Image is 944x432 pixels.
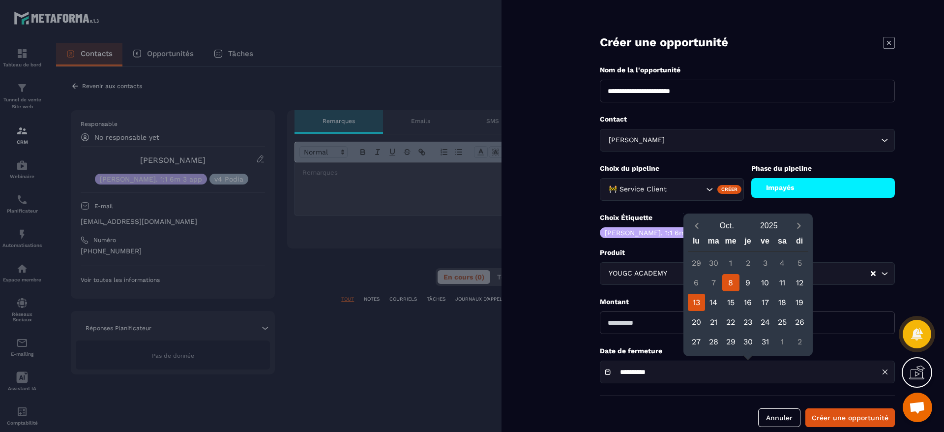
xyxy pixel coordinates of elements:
[705,274,722,291] div: 7
[774,333,791,350] div: 1
[791,234,808,251] div: di
[706,217,748,234] button: Open months overlay
[705,313,722,331] div: 21
[739,254,757,272] div: 2
[722,274,739,291] div: 8
[791,254,808,272] div: 5
[688,333,705,350] div: 27
[903,393,932,422] div: Ouvrir le chat
[600,65,895,75] p: Nom de la l'opportunité
[757,313,774,331] div: 24
[722,234,739,251] div: me
[748,217,790,234] button: Open years overlay
[688,294,705,311] div: 13
[600,297,895,307] p: Montant
[758,408,800,427] button: Annuler
[722,313,739,331] div: 22
[600,34,728,51] p: Créer une opportunité
[688,234,705,251] div: lu
[600,115,895,124] p: Contact
[739,333,757,350] div: 30
[739,313,757,331] div: 23
[757,294,774,311] div: 17
[600,262,895,285] div: Search for option
[791,333,808,350] div: 2
[791,294,808,311] div: 19
[669,268,870,279] input: Search for option
[757,274,774,291] div: 10
[705,294,722,311] div: 14
[688,234,808,350] div: Calendar wrapper
[717,185,741,194] div: Créer
[805,408,895,427] button: Créer une opportunité
[790,219,808,232] button: Next month
[757,254,774,272] div: 3
[739,274,757,291] div: 9
[739,234,757,251] div: je
[606,184,669,195] span: 🚧 Service Client
[791,274,808,291] div: 12
[751,164,895,173] p: Phase du pipeline
[871,270,876,278] button: Clear Selected
[606,135,667,146] span: [PERSON_NAME]
[600,346,895,356] p: Date de fermeture
[667,135,879,146] input: Search for option
[757,234,774,251] div: ve
[600,164,744,173] p: Choix du pipeline
[774,274,791,291] div: 11
[600,248,895,257] p: Produit
[774,294,791,311] div: 18
[757,333,774,350] div: 31
[605,229,707,236] p: [PERSON_NAME]. 1:1 6m 3 app
[774,254,791,272] div: 4
[688,254,705,272] div: 29
[688,274,705,291] div: 6
[688,254,808,350] div: Calendar days
[606,268,669,279] span: YOUGC ACADEMY
[722,333,739,350] div: 29
[774,313,791,331] div: 25
[722,294,739,311] div: 15
[669,184,704,195] input: Search for option
[688,313,705,331] div: 20
[791,313,808,331] div: 26
[774,234,791,251] div: sa
[722,254,739,272] div: 1
[705,333,722,350] div: 28
[739,294,757,311] div: 16
[705,234,722,251] div: ma
[688,219,706,232] button: Previous month
[600,213,895,222] p: Choix Étiquette
[600,178,744,201] div: Search for option
[705,254,722,272] div: 30
[600,129,895,152] div: Search for option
